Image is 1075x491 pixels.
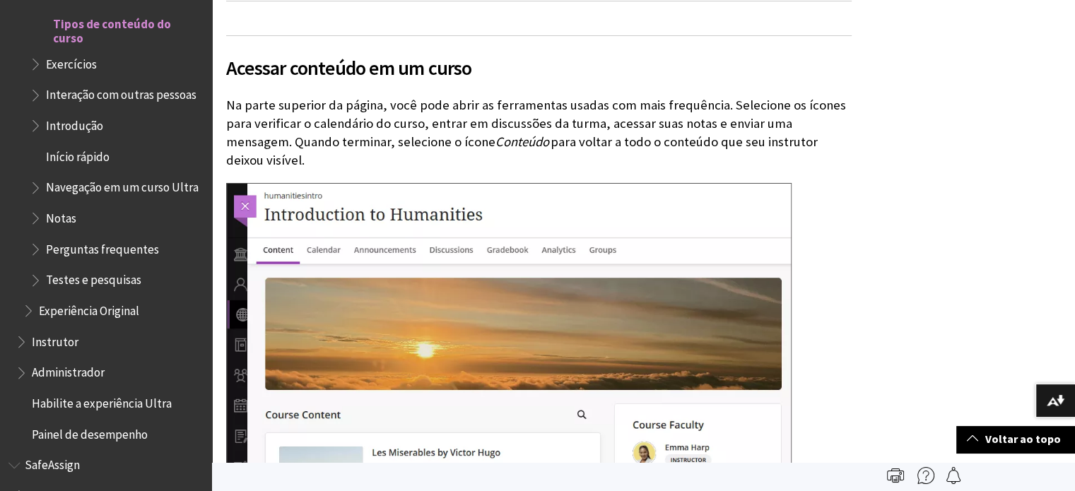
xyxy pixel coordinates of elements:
h2: Acessar conteúdo em um curso [226,35,852,83]
span: Conteúdo [495,134,549,150]
span: Exercícios [46,52,97,71]
img: More help [917,467,934,484]
img: Follow this page [945,467,962,484]
a: Voltar ao topo [956,426,1075,452]
span: Introdução [46,114,103,133]
img: Print [887,467,904,484]
span: Testes e pesquisas [46,268,141,288]
span: Início rápido [46,145,110,164]
span: Instrutor [32,330,78,349]
span: Perguntas frequentes [46,237,159,256]
span: Navegação em um curso Ultra [46,176,199,195]
span: SafeAssign [25,454,80,473]
span: Habilite a experiência Ultra [32,391,172,410]
span: Notas [46,206,76,225]
span: Painel de desempenho [32,422,148,442]
span: Administrador [32,361,105,380]
span: Experiência Original [39,299,139,318]
span: Tipos de conteúdo do curso [53,12,202,45]
p: Na parte superior da página, você pode abrir as ferramentas usadas com mais frequência. Selecione... [226,96,852,170]
span: Interação com outras pessoas [46,83,196,102]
